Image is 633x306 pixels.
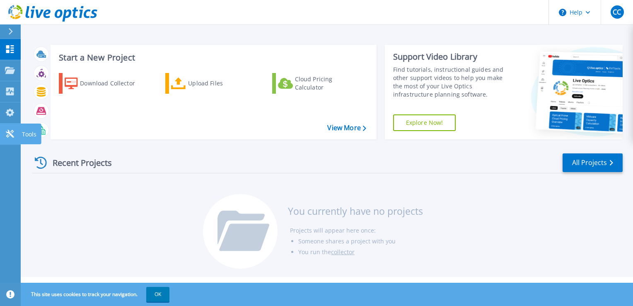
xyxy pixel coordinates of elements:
a: Cloud Pricing Calculator [272,73,365,94]
li: You run the [298,247,423,257]
li: Someone shares a project with you [298,236,423,247]
div: Cloud Pricing Calculator [295,75,361,92]
a: Explore Now! [393,114,456,131]
span: CC [613,9,621,15]
span: This site uses cookies to track your navigation. [23,287,169,302]
p: Tools [22,124,36,145]
div: Find tutorials, instructional guides and other support videos to help you make the most of your L... [393,66,512,99]
a: Upload Files [165,73,258,94]
li: Projects will appear here once: [290,225,423,236]
div: Recent Projects [32,153,123,173]
div: Support Video Library [393,51,512,62]
h3: Start a New Project [59,53,366,62]
a: View More [327,124,366,132]
a: Download Collector [59,73,151,94]
a: All Projects [563,153,623,172]
button: OK [146,287,169,302]
h3: You currently have no projects [288,206,423,216]
div: Upload Files [188,75,254,92]
a: collector [331,248,355,256]
div: Download Collector [80,75,146,92]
